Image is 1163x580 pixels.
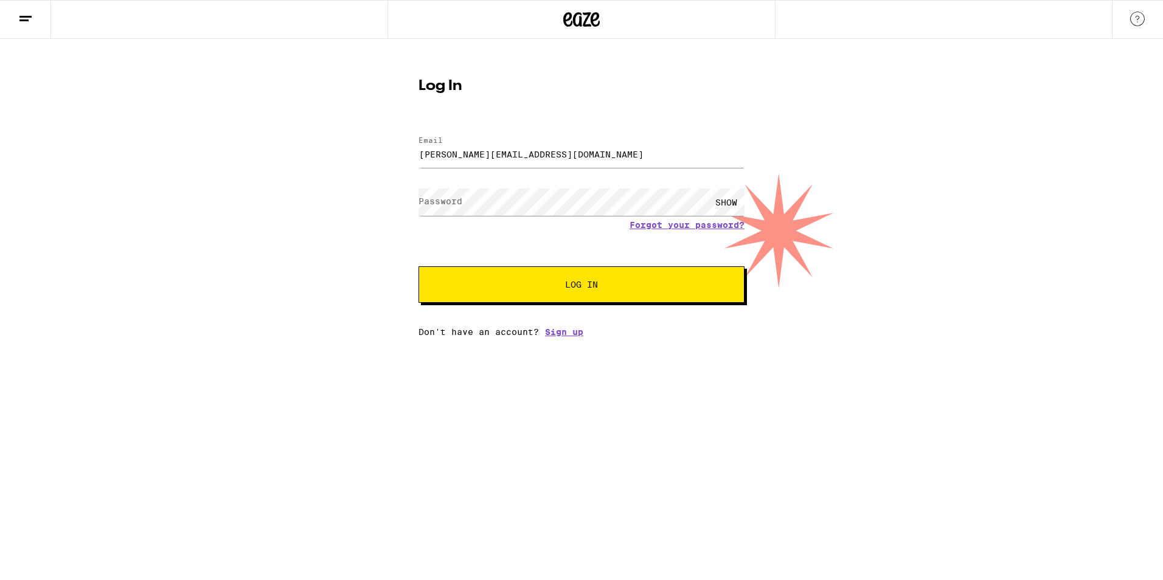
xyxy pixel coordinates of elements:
a: Sign up [545,327,583,337]
label: Email [418,136,443,144]
button: Log In [418,266,745,303]
a: Forgot your password? [630,220,745,230]
div: SHOW [708,188,745,216]
label: Password [418,196,462,206]
h1: Log In [418,79,745,94]
div: Don't have an account? [418,327,745,337]
input: Email [418,140,745,168]
span: Log In [565,280,598,289]
span: Hi. Need any help? [7,9,88,18]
